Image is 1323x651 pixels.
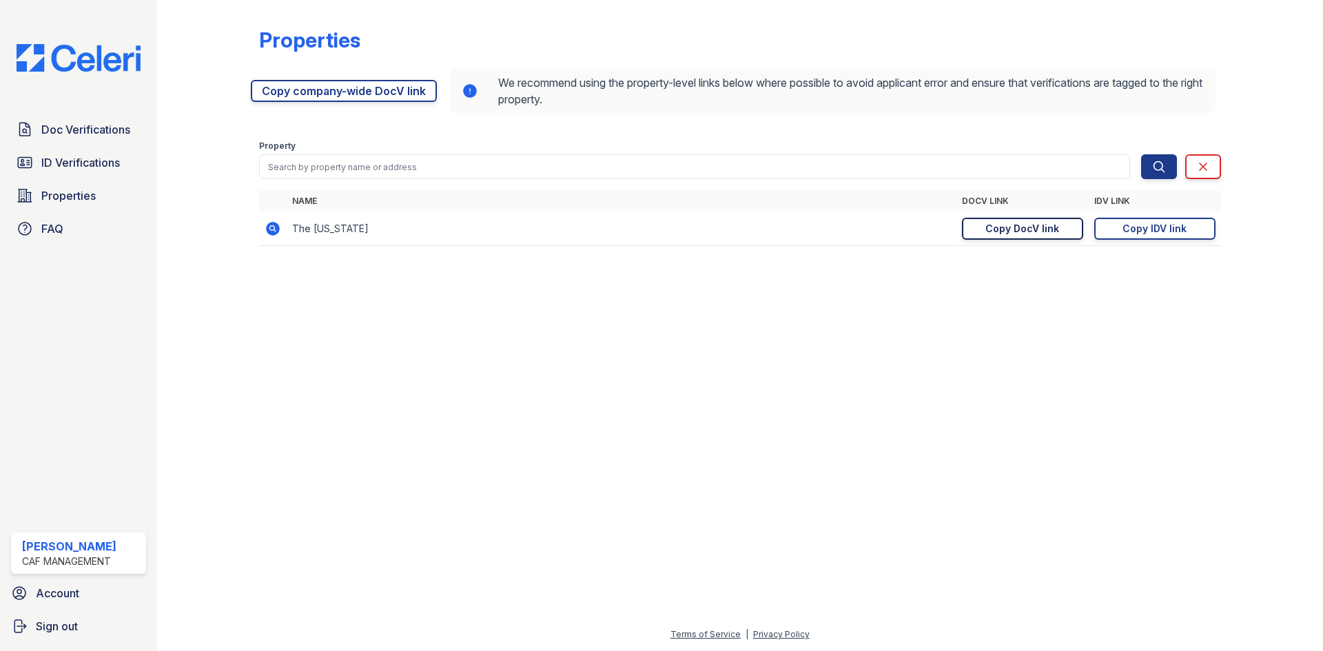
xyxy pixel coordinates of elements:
a: ID Verifications [11,149,146,176]
label: Property [259,141,296,152]
span: Sign out [36,618,78,634]
a: FAQ [11,215,146,242]
th: IDV Link [1089,190,1221,212]
input: Search by property name or address [259,154,1130,179]
img: CE_Logo_Blue-a8612792a0a2168367f1c8372b55b34899dd931a85d93a1a3d3e32e68fde9ad4.png [6,44,152,72]
div: | [746,629,748,639]
a: Properties [11,182,146,209]
div: CAF Management [22,555,116,568]
a: Doc Verifications [11,116,146,143]
a: Terms of Service [670,629,741,639]
span: FAQ [41,220,63,237]
th: Name [287,190,956,212]
a: Privacy Policy [753,629,810,639]
td: The [US_STATE] [287,212,956,246]
span: Properties [41,187,96,204]
span: ID Verifications [41,154,120,171]
a: Copy company-wide DocV link [251,80,437,102]
span: Account [36,585,79,601]
a: Copy DocV link [962,218,1083,240]
a: Account [6,579,152,607]
div: Copy DocV link [985,222,1059,236]
th: DocV Link [956,190,1089,212]
span: Doc Verifications [41,121,130,138]
div: Copy IDV link [1122,222,1187,236]
div: We recommend using the property-level links below where possible to avoid applicant error and ens... [451,69,1216,113]
div: [PERSON_NAME] [22,538,116,555]
a: Sign out [6,612,152,640]
a: Copy IDV link [1094,218,1216,240]
div: Properties [259,28,360,52]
